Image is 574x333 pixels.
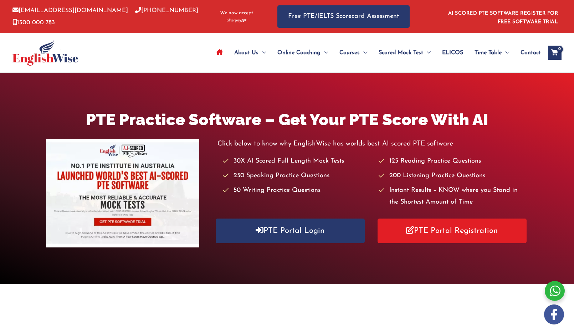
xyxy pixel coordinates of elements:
img: white-facebook.png [544,304,564,324]
span: Time Table [475,40,502,65]
a: Contact [515,40,541,65]
a: [EMAIL_ADDRESS][DOMAIN_NAME] [12,7,128,14]
li: 200 Listening Practice Questions [379,170,528,182]
li: 125 Reading Practice Questions [379,155,528,167]
a: Scored Mock TestMenu Toggle [373,40,436,65]
a: Online CoachingMenu Toggle [272,40,334,65]
li: 250 Speaking Practice Questions [223,170,372,182]
span: Menu Toggle [423,40,431,65]
a: PTE Portal Registration [378,219,527,243]
span: Menu Toggle [258,40,266,65]
img: Afterpay-Logo [227,19,246,22]
h1: PTE Practice Software – Get Your PTE Score With AI [46,108,528,131]
a: Free PTE/IELTS Scorecard Assessment [277,5,410,28]
span: We now accept [220,10,253,17]
img: pte-institute-main [46,139,199,247]
span: Menu Toggle [360,40,367,65]
a: AI SCORED PTE SOFTWARE REGISTER FOR FREE SOFTWARE TRIAL [448,11,558,25]
a: 1300 000 783 [12,20,55,26]
span: Contact [521,40,541,65]
span: Menu Toggle [502,40,509,65]
li: 30X AI Scored Full Length Mock Tests [223,155,372,167]
img: cropped-ew-logo [12,40,78,66]
span: Scored Mock Test [379,40,423,65]
a: View Shopping Cart, empty [548,46,562,60]
span: Online Coaching [277,40,321,65]
span: About Us [234,40,258,65]
nav: Site Navigation: Main Menu [211,40,541,65]
aside: Header Widget 1 [444,5,562,28]
span: Menu Toggle [321,40,328,65]
span: ELICOS [442,40,463,65]
a: ELICOS [436,40,469,65]
a: PTE Portal Login [216,219,365,243]
a: Time TableMenu Toggle [469,40,515,65]
span: Courses [339,40,360,65]
p: Click below to know why EnglishWise has worlds best AI scored PTE software [217,138,528,150]
a: CoursesMenu Toggle [334,40,373,65]
li: Instant Results – KNOW where you Stand in the Shortest Amount of Time [379,185,528,209]
li: 50 Writing Practice Questions [223,185,372,196]
a: [PHONE_NUMBER] [135,7,198,14]
a: About UsMenu Toggle [229,40,272,65]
